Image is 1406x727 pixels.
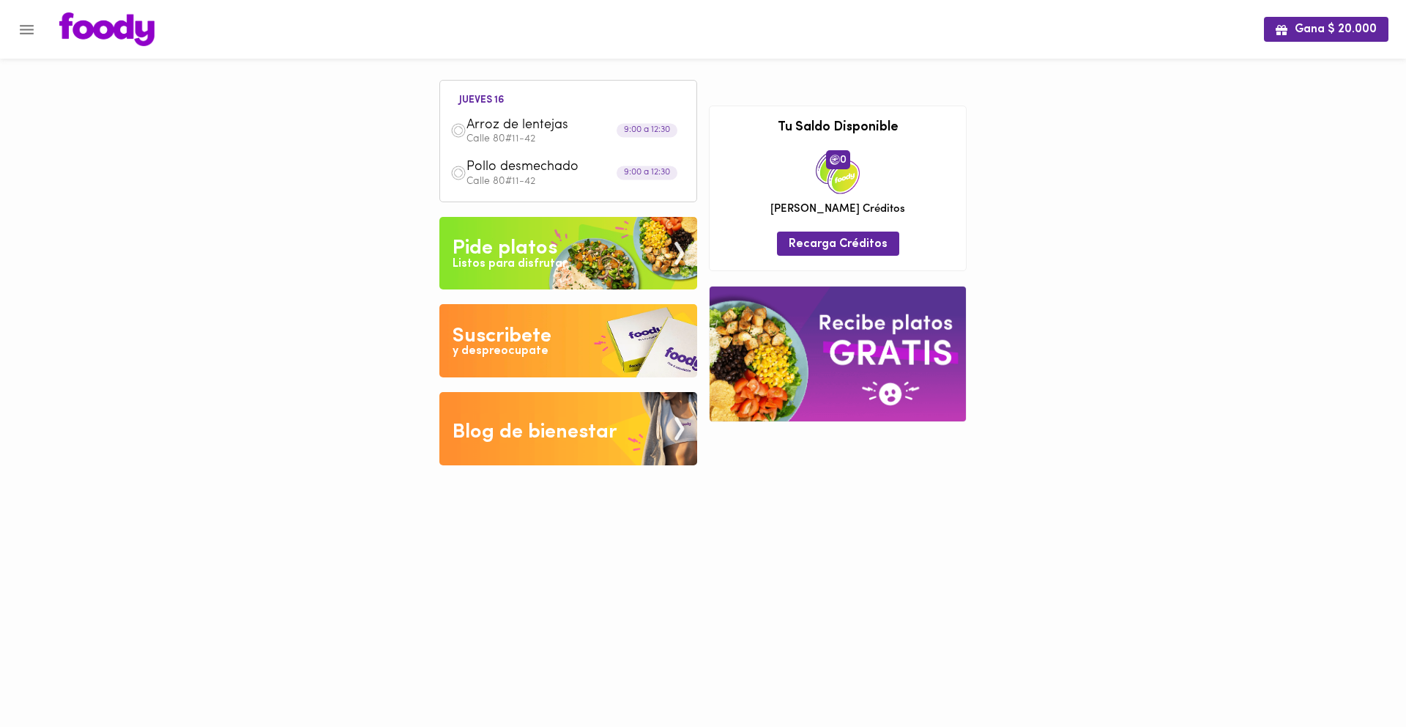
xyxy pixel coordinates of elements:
div: 9:00 a 12:30 [617,124,677,138]
span: Arroz de lentejas [466,117,635,134]
img: dish.png [450,165,466,181]
button: Gana $ 20.000 [1264,17,1388,41]
li: jueves 16 [447,92,516,106]
button: Recarga Créditos [777,232,899,256]
span: Recarga Créditos [789,237,888,251]
iframe: Messagebird Livechat Widget [1321,642,1391,712]
div: 9:00 a 12:30 [617,166,677,180]
span: Pollo desmechado [466,159,635,176]
div: y despreocupate [453,343,548,360]
img: credits-package.png [816,150,860,194]
img: Disfruta bajar de peso [439,304,697,377]
div: Blog de bienestar [453,418,617,447]
p: Calle 80#11-42 [466,134,686,144]
div: Listos para disfrutar [453,256,567,273]
span: [PERSON_NAME] Créditos [770,202,905,217]
p: Calle 80#11-42 [466,177,686,187]
span: Gana $ 20.000 [1276,23,1377,37]
img: Blog de bienestar [439,392,697,465]
button: Menu [9,12,45,48]
h3: Tu Saldo Disponible [721,121,955,136]
img: Pide un Platos [439,217,697,290]
span: 0 [826,150,850,169]
img: dish.png [450,122,466,139]
img: foody-creditos.png [830,155,840,165]
img: referral-banner.png [710,287,966,421]
div: Pide platos [453,234,557,263]
div: Suscribete [453,322,551,351]
img: logo.png [59,12,155,46]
